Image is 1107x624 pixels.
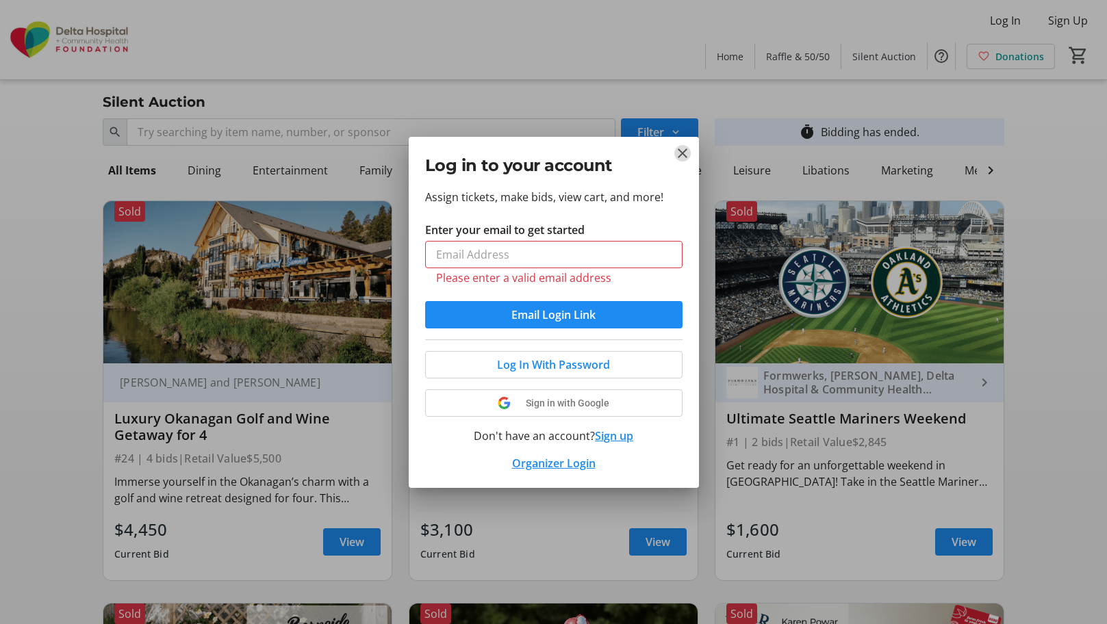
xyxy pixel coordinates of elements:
[425,153,683,178] h2: Log in to your account
[497,356,610,373] span: Log In With Password
[425,301,683,328] button: Email Login Link
[512,456,596,471] a: Organizer Login
[425,222,585,238] label: Enter your email to get started
[511,307,596,323] span: Email Login Link
[425,428,683,444] div: Don't have an account?
[436,271,672,285] tr-error: Please enter a valid email address
[526,398,609,408] span: Sign in with Google
[425,241,683,268] input: Email Address
[425,351,683,378] button: Log In With Password
[595,428,633,444] button: Sign up
[425,189,683,205] p: Assign tickets, make bids, view cart, and more!
[425,389,683,417] button: Sign in with Google
[674,145,691,161] button: Close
